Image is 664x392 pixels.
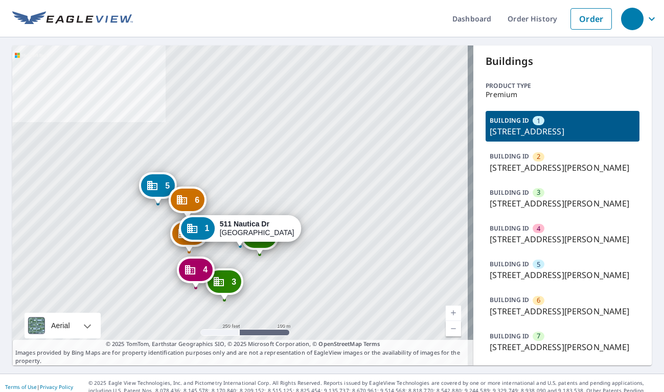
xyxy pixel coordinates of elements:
[537,260,540,269] span: 5
[169,187,207,218] div: Dropped pin, building 6, Commercial property, 13100 Broxton Bay Dr Jacksonville, FL 32218
[48,313,73,338] div: Aerial
[490,305,635,317] p: [STREET_ADDRESS][PERSON_NAME]
[490,224,529,233] p: BUILDING ID
[232,278,236,286] span: 3
[537,188,540,197] span: 3
[170,220,208,252] div: Dropped pin, building 2, Commercial property, 13100 Broxton Bay Dr Jacksonville, FL 32218
[490,162,635,174] p: [STREET_ADDRESS][PERSON_NAME]
[25,313,101,338] div: Aerial
[537,116,540,126] span: 1
[537,152,540,162] span: 2
[179,215,302,247] div: Dropped pin, building 1, Commercial property, 511 Nautica Dr Jacksonville, FL 32218
[195,196,199,204] span: 6
[490,332,529,340] p: BUILDING ID
[537,295,540,305] span: 6
[486,54,639,69] p: Buildings
[490,295,529,304] p: BUILDING ID
[486,81,639,90] p: Product type
[490,269,635,281] p: [STREET_ADDRESS][PERSON_NAME]
[177,257,215,288] div: Dropped pin, building 4, Commercial property, 13100 Broxton Bay Dr Jacksonville, FL 32218
[40,383,73,390] a: Privacy Policy
[570,8,612,30] a: Order
[139,172,177,204] div: Dropped pin, building 5, Commercial property, 13100 Broxton Bay Dr Jacksonville, FL 32218
[12,11,133,27] img: EV Logo
[165,182,170,190] span: 5
[5,384,73,390] p: |
[490,197,635,210] p: [STREET_ADDRESS][PERSON_NAME]
[446,321,461,336] a: Current Level 17, Zoom Out
[203,266,208,273] span: 4
[220,220,294,237] div: [GEOGRAPHIC_DATA]
[220,220,269,228] strong: 511 Nautica Dr
[490,188,529,197] p: BUILDING ID
[537,331,540,341] span: 7
[490,341,635,353] p: [STREET_ADDRESS][PERSON_NAME]
[486,90,639,99] p: Premium
[490,152,529,160] p: BUILDING ID
[537,224,540,234] span: 4
[12,340,473,365] p: Images provided by Bing Maps are for property identification purposes only and are not a represen...
[106,340,380,349] span: © 2025 TomTom, Earthstar Geographics SIO, © 2025 Microsoft Corporation, ©
[490,116,529,125] p: BUILDING ID
[318,340,361,348] a: OpenStreetMap
[205,224,210,232] span: 1
[490,233,635,245] p: [STREET_ADDRESS][PERSON_NAME]
[205,268,243,300] div: Dropped pin, building 3, Commercial property, 13100 Broxton Bay Dr Jacksonville, FL 32218
[446,306,461,321] a: Current Level 17, Zoom In
[5,383,37,390] a: Terms of Use
[363,340,380,348] a: Terms
[490,260,529,268] p: BUILDING ID
[490,125,635,137] p: [STREET_ADDRESS]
